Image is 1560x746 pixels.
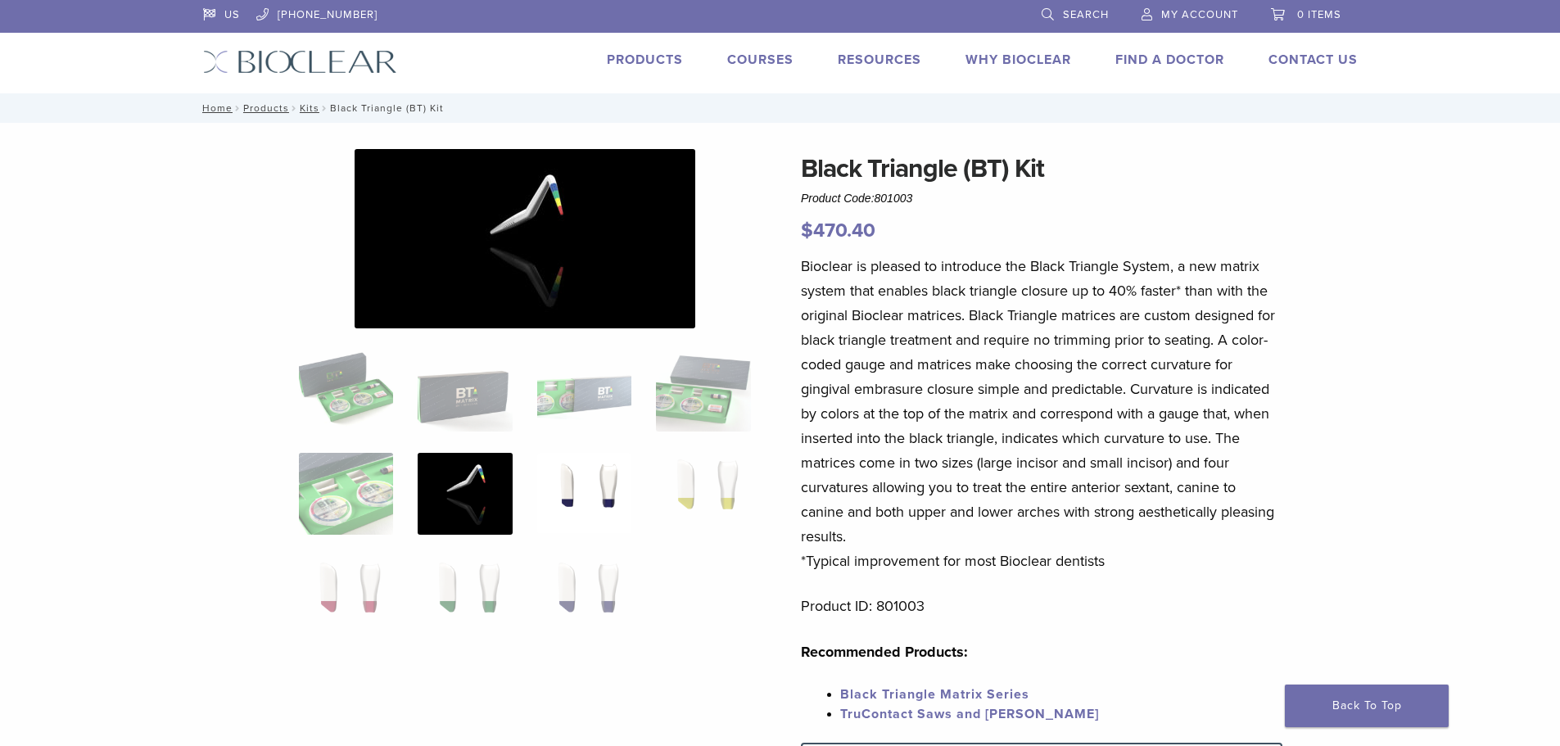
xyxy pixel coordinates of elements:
a: Kits [300,102,319,114]
span: / [319,104,330,112]
p: Bioclear is pleased to introduce the Black Triangle System, a new matrix system that enables blac... [801,254,1282,573]
a: Back To Top [1285,685,1449,727]
img: Black Triangle (BT) Kit - Image 9 [299,556,393,638]
img: Black Triangle (BT) Kit - Image 2 [418,350,512,432]
span: Search [1063,8,1109,21]
img: Black Triangle (BT) Kit - Image 10 [418,556,512,638]
bdi: 470.40 [801,219,875,242]
img: Black Triangle (BT) Kit - Image 5 [299,453,393,535]
span: My Account [1161,8,1238,21]
a: TruContact Saws and [PERSON_NAME] [840,706,1099,722]
p: Product ID: 801003 [801,594,1282,618]
nav: Black Triangle (BT) Kit [191,93,1370,123]
img: Black Triangle (BT) Kit - Image 11 [537,556,631,638]
img: Black Triangle (BT) Kit - Image 4 [656,350,750,432]
span: / [289,104,300,112]
a: Courses [727,52,794,68]
h1: Black Triangle (BT) Kit [801,149,1282,188]
a: Products [607,52,683,68]
a: Resources [838,52,921,68]
img: Bioclear [203,50,397,74]
img: Black Triangle (BT) Kit - Image 6 [418,453,512,535]
img: Black Triangle (BT) Kit - Image 3 [537,350,631,432]
img: Intro-Black-Triangle-Kit-6-Copy-e1548792917662-324x324.jpg [299,350,393,432]
span: Product Code: [801,192,912,205]
a: Home [197,102,233,114]
img: Black Triangle (BT) Kit - Image 8 [656,453,750,535]
a: Products [243,102,289,114]
span: $ [801,219,813,242]
span: / [233,104,243,112]
a: Black Triangle Matrix Series [840,686,1029,703]
a: Contact Us [1268,52,1358,68]
a: Find A Doctor [1115,52,1224,68]
span: 0 items [1297,8,1341,21]
a: Why Bioclear [965,52,1071,68]
img: Black Triangle (BT) Kit - Image 6 [355,149,695,328]
strong: Recommended Products: [801,643,968,661]
img: Black Triangle (BT) Kit - Image 7 [537,453,631,535]
span: 801003 [875,192,913,205]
